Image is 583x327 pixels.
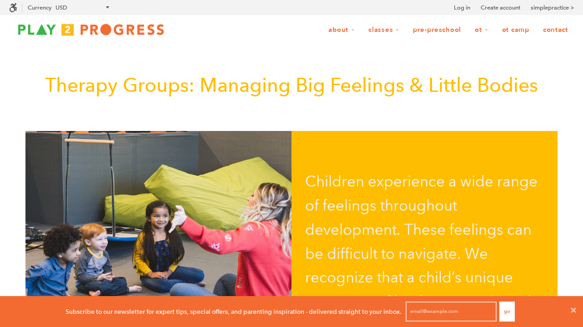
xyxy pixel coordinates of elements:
img: Play2Progress logo [9,20,173,39]
a: Create account [481,3,520,12]
a: Classes [362,21,405,39]
a: OT [469,21,494,39]
a: simplepractice > [531,3,574,12]
input: email@example.com [406,302,497,322]
a: About [322,21,361,39]
a: Pre-Preschool [407,21,467,39]
span: Therapy Groups: Managing Big Feelings & Little Bodies [45,73,538,97]
p: Subscribe to our newsletter for expert tips, special offers, and parenting inspiration - delivere... [65,307,402,317]
button: Go [499,302,515,322]
a: Contact [537,21,574,39]
label: Currency [28,4,51,11]
a: OT Camp [496,21,535,39]
a: Log in [454,3,470,12]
